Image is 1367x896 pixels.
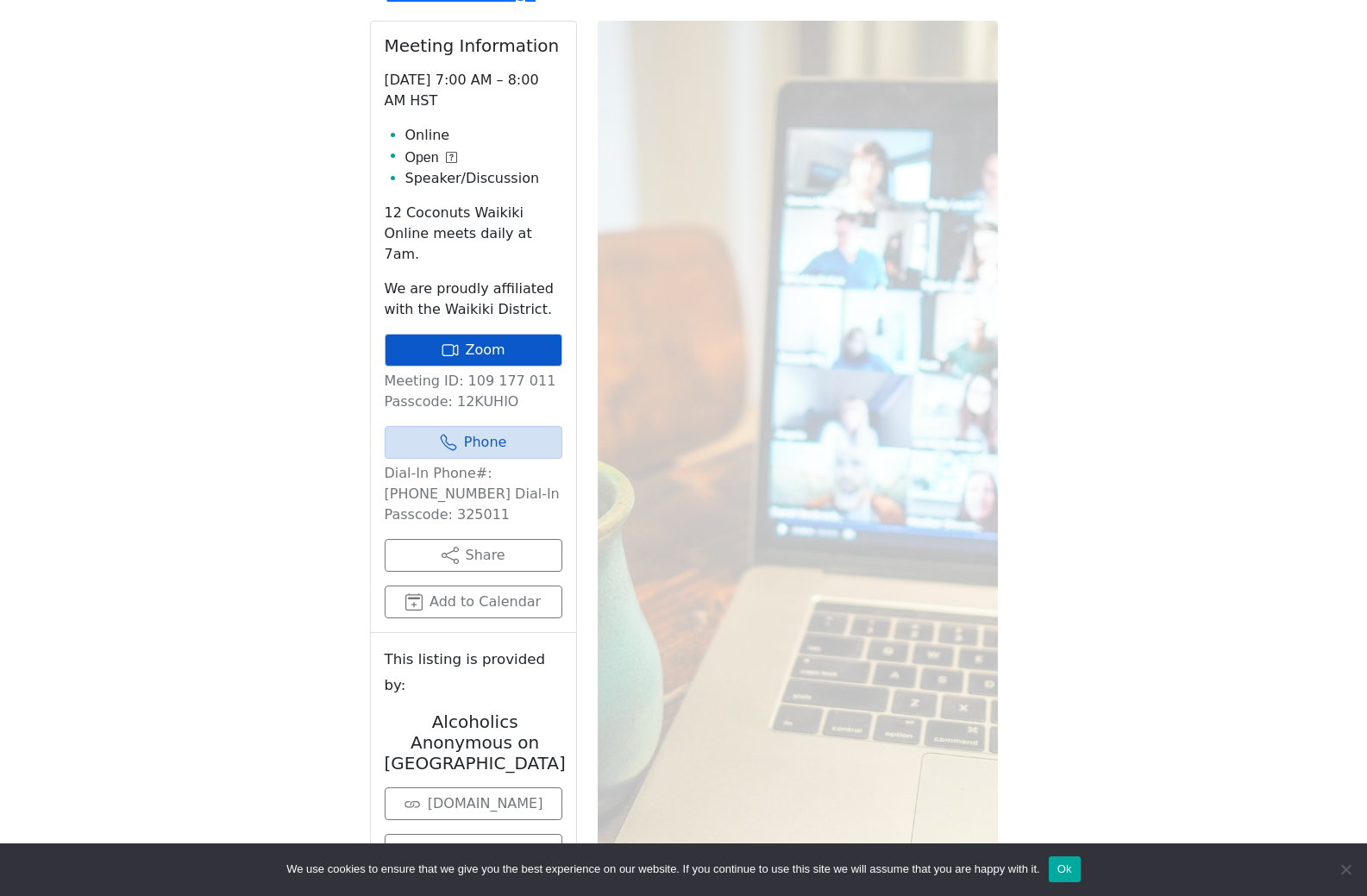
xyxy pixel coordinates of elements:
[385,787,562,820] a: [DOMAIN_NAME]
[286,861,1039,878] span: We use cookies to ensure that we give you the best experience on our website. If you continue to ...
[385,539,562,572] button: Share
[385,70,562,111] p: [DATE] 7:00 AM – 8:00 AM HST
[385,371,562,412] p: Meeting ID: 109 177 011 Passcode: 12KUHIO
[1049,856,1081,882] button: Ok
[385,647,562,697] small: This listing is provided by:
[385,334,562,367] a: Zoom
[405,147,439,168] span: Open
[385,586,562,618] button: Add to Calendar
[405,168,562,189] li: Speaker/Discussion
[385,35,562,56] h2: Meeting Information
[385,426,562,459] a: Phone
[405,125,562,146] li: Online
[1337,861,1354,878] span: No
[385,279,562,320] p: We are proudly affiliated with the Waikiki District.
[405,147,457,168] button: Open
[385,711,566,774] h2: Alcoholics Anonymous on [GEOGRAPHIC_DATA]
[385,203,562,265] p: 12 Coconuts Waikiki Online meets daily at 7am.
[385,463,562,525] p: Dial-In Phone#: [PHONE_NUMBER] Dial-In Passcode: 325011
[385,834,562,867] a: Update Meeting Info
